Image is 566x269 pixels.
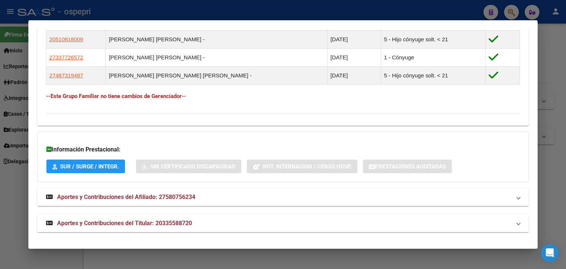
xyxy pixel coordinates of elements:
div: Open Intercom Messenger [541,244,559,262]
td: 1 - Cónyuge [381,49,486,67]
td: 5 - Hijo cónyuge solt. < 21 [381,67,486,85]
button: Sin Certificado Discapacidad [136,160,241,173]
span: 27337726572 [49,54,83,60]
h4: --Este Grupo Familiar no tiene cambios de Gerenciador-- [46,92,520,100]
mat-expansion-panel-header: Aportes y Contribuciones del Titular: 20335588720 [37,214,529,232]
span: Not. Internacion / Censo Hosp. [263,163,352,170]
h3: Información Prestacional: [46,145,520,154]
mat-expansion-panel-header: Aportes y Contribuciones del Afiliado: 27580756234 [37,188,529,206]
td: [DATE] [327,31,381,49]
button: Not. Internacion / Censo Hosp. [247,160,357,173]
span: Prestaciones Auditadas [375,163,446,170]
span: 27487319487 [49,72,83,78]
td: [DATE] [327,67,381,85]
span: 20510818009 [49,36,83,42]
td: [DATE] [327,49,381,67]
td: [PERSON_NAME] [PERSON_NAME] [PERSON_NAME] - [106,67,327,85]
td: [PERSON_NAME] [PERSON_NAME] - [106,49,327,67]
td: 5 - Hijo cónyuge solt. < 21 [381,31,486,49]
span: Sin Certificado Discapacidad [150,163,235,170]
button: Prestaciones Auditadas [363,160,452,173]
span: Aportes y Contribuciones del Titular: 20335588720 [57,220,192,227]
td: [PERSON_NAME] [PERSON_NAME] - [106,31,327,49]
span: Aportes y Contribuciones del Afiliado: 27580756234 [57,193,195,200]
button: SUR / SURGE / INTEGR. [46,160,125,173]
span: SUR / SURGE / INTEGR. [60,163,119,170]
